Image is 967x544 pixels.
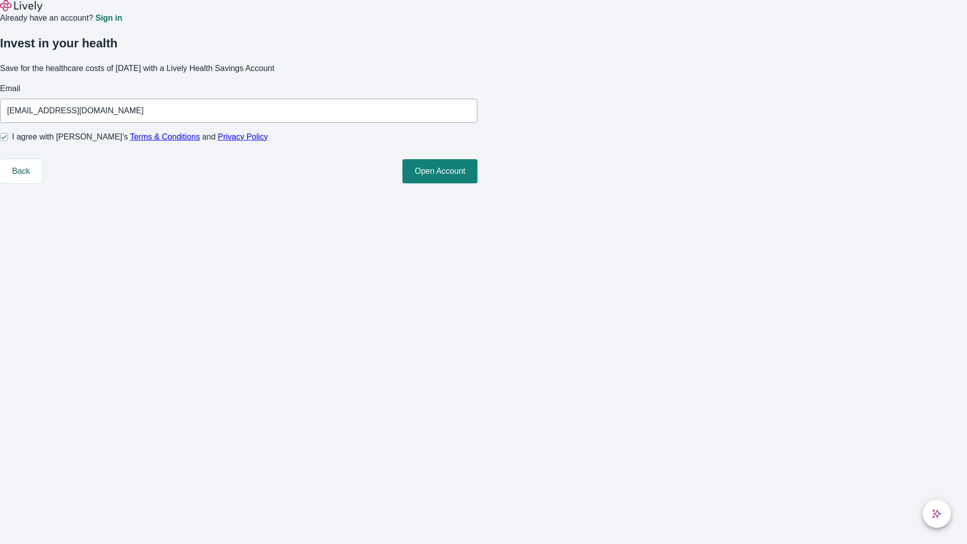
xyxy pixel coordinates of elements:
a: Terms & Conditions [130,132,200,141]
span: I agree with [PERSON_NAME]’s and [12,131,268,143]
button: chat [923,500,951,528]
a: Privacy Policy [218,132,268,141]
a: Sign in [95,14,122,22]
svg: Lively AI Assistant [932,509,942,519]
button: Open Account [402,159,477,183]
